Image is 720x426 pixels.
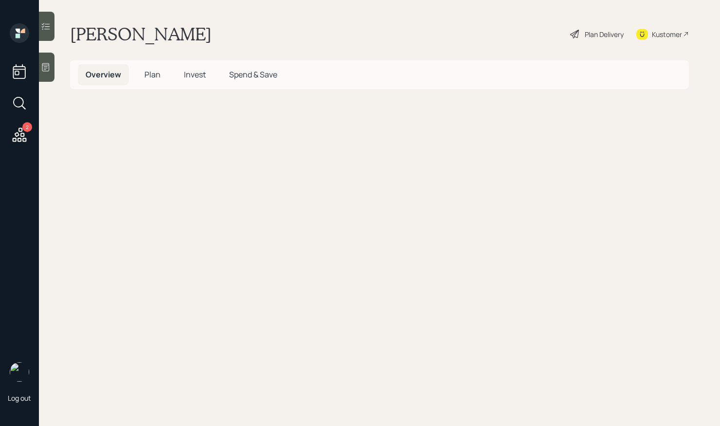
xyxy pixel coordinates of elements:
div: 2 [22,122,32,132]
div: Log out [8,393,31,403]
div: Plan Delivery [585,29,624,39]
span: Plan [144,69,161,80]
div: Kustomer [652,29,682,39]
span: Spend & Save [229,69,277,80]
span: Overview [86,69,121,80]
h1: [PERSON_NAME] [70,23,212,45]
span: Invest [184,69,206,80]
img: aleksandra-headshot.png [10,362,29,382]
